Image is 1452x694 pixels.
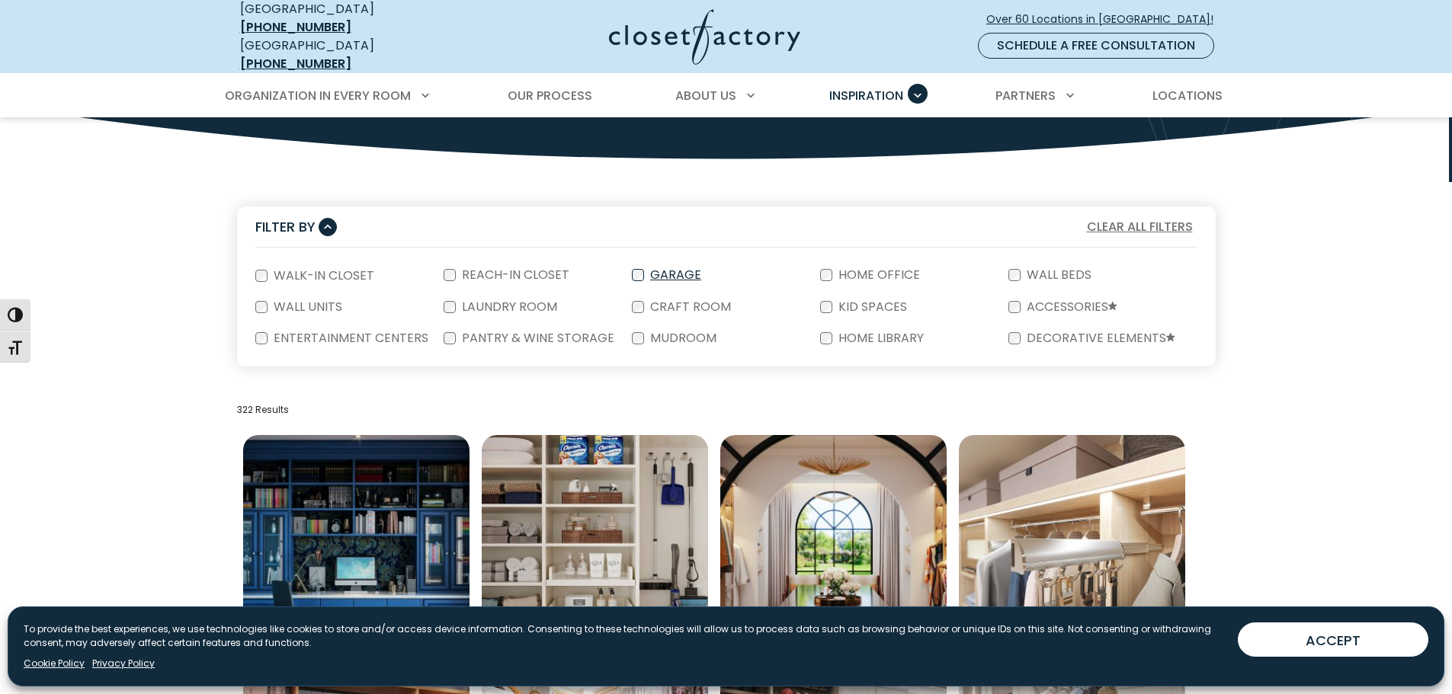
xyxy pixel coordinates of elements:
label: Home Library [832,332,927,344]
label: Accessories [1021,301,1120,314]
label: Entertainment Centers [268,332,431,344]
label: Wall Units [268,301,345,313]
a: Over 60 Locations in [GEOGRAPHIC_DATA]! [986,6,1226,33]
a: Cookie Policy [24,657,85,670]
p: To provide the best experiences, we use technologies like cookies to store and/or access device i... [24,622,1226,650]
label: Pantry & Wine Storage [456,332,617,344]
a: Privacy Policy [92,657,155,670]
label: Walk-In Closet [268,270,377,282]
a: Schedule a Free Consultation [978,33,1214,59]
label: Garage [644,269,704,281]
img: Custom home office with blue built-ins, glass-front cabinets, adjustable shelving, custom drawer ... [243,435,470,661]
span: About Us [675,87,736,104]
img: Organized linen and utility closet featuring rolled towels, labeled baskets, and mounted cleaning... [482,435,708,661]
button: Filter By [255,216,337,238]
label: Home Office [832,269,923,281]
a: [PHONE_NUMBER] [240,55,351,72]
a: Open inspiration gallery to preview enlarged image [243,435,470,661]
label: Wall Beds [1021,269,1095,281]
label: Craft Room [644,301,734,313]
div: [GEOGRAPHIC_DATA] [240,37,461,73]
label: Kid Spaces [832,301,910,313]
a: Open inspiration gallery to preview enlarged image [959,435,1185,661]
img: Spacious custom walk-in closet with abundant wardrobe space, center island storage [720,435,947,661]
a: [PHONE_NUMBER] [240,18,351,36]
nav: Primary Menu [214,75,1239,117]
p: 322 Results [237,403,1216,417]
label: Decorative Elements [1021,332,1178,345]
a: Open inspiration gallery to preview enlarged image [482,435,708,661]
img: Closet Factory Logo [609,9,800,65]
span: Inspiration [829,87,903,104]
span: Over 60 Locations in [GEOGRAPHIC_DATA]! [986,11,1226,27]
span: Partners [995,87,1056,104]
img: Belt rack accessory [959,435,1185,661]
span: Locations [1152,87,1223,104]
span: Organization in Every Room [225,87,411,104]
label: Reach-In Closet [456,269,572,281]
span: Our Process [508,87,592,104]
a: Open inspiration gallery to preview enlarged image [720,435,947,661]
label: Mudroom [644,332,720,344]
button: Clear All Filters [1082,217,1197,237]
button: ACCEPT [1238,622,1428,657]
label: Laundry Room [456,301,560,313]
